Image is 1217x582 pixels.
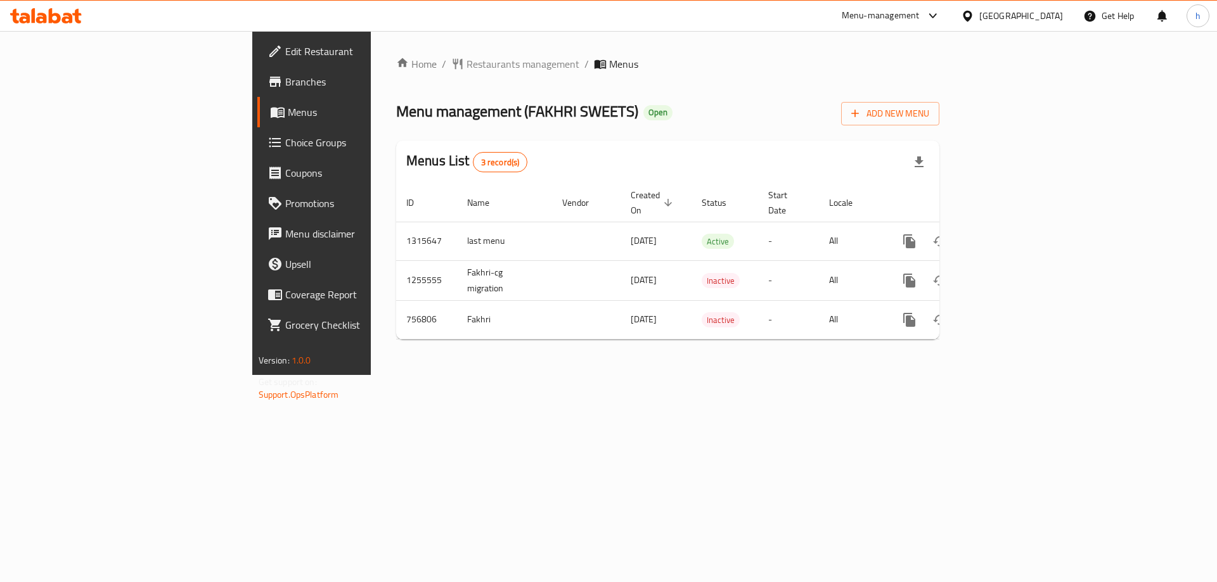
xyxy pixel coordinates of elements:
div: Export file [904,147,934,177]
td: All [819,260,884,300]
a: Upsell [257,249,456,279]
td: All [819,222,884,260]
span: 3 record(s) [473,156,527,168]
button: Change Status [925,226,955,256]
span: [DATE] [631,272,657,288]
span: Menu disclaimer [285,226,446,241]
span: Edit Restaurant [285,44,446,59]
span: Start Date [768,187,804,218]
span: Menus [288,104,446,120]
div: [GEOGRAPHIC_DATA] [979,9,1063,23]
button: Change Status [925,265,955,296]
span: Menu management ( FAKHRI SWEETS ) [396,97,638,125]
td: last menu [457,222,552,260]
span: Open [643,107,673,118]
span: ID [406,195,430,210]
a: Support.OpsPlatform [259,386,339,403]
span: Restaurants management [467,56,579,72]
span: Add New Menu [851,106,929,122]
button: more [894,265,925,296]
span: Active [702,234,734,249]
div: Active [702,234,734,249]
td: - [758,260,819,300]
span: h [1195,9,1201,23]
a: Coupons [257,158,456,188]
button: more [894,226,925,256]
span: 1.0.0 [292,352,311,369]
span: Get support on: [259,374,317,390]
span: Version: [259,352,290,369]
button: Change Status [925,305,955,335]
td: - [758,222,819,260]
span: Vendor [562,195,605,210]
div: Total records count [473,152,528,172]
span: Choice Groups [285,135,446,150]
span: Inactive [702,274,740,288]
a: Menu disclaimer [257,218,456,249]
td: - [758,300,819,339]
span: [DATE] [631,232,657,249]
div: Menu-management [842,8,920,23]
a: Grocery Checklist [257,310,456,340]
a: Restaurants management [451,56,579,72]
table: enhanced table [396,184,1026,339]
li: / [584,56,589,72]
span: [DATE] [631,311,657,327]
div: Inactive [702,273,740,288]
div: Inactive [702,312,740,327]
a: Choice Groups [257,127,456,158]
a: Branches [257,66,456,97]
span: Branches [285,74,446,89]
span: Coverage Report [285,287,446,302]
nav: breadcrumb [396,56,939,72]
button: more [894,305,925,335]
a: Menus [257,97,456,127]
th: Actions [884,184,1026,222]
span: Promotions [285,196,446,211]
span: Coupons [285,165,446,180]
span: Inactive [702,313,740,327]
a: Coverage Report [257,279,456,310]
a: Edit Restaurant [257,36,456,66]
span: Grocery Checklist [285,317,446,332]
td: Fakhri-cg migration [457,260,552,300]
td: All [819,300,884,339]
span: Status [702,195,743,210]
span: Upsell [285,256,446,272]
td: Fakhri [457,300,552,339]
button: Add New Menu [841,102,939,125]
span: Created On [631,187,676,218]
span: Name [467,195,506,210]
span: Locale [829,195,869,210]
a: Promotions [257,188,456,218]
span: Menus [609,56,638,72]
div: Open [643,105,673,120]
h2: Menus List [406,151,527,172]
